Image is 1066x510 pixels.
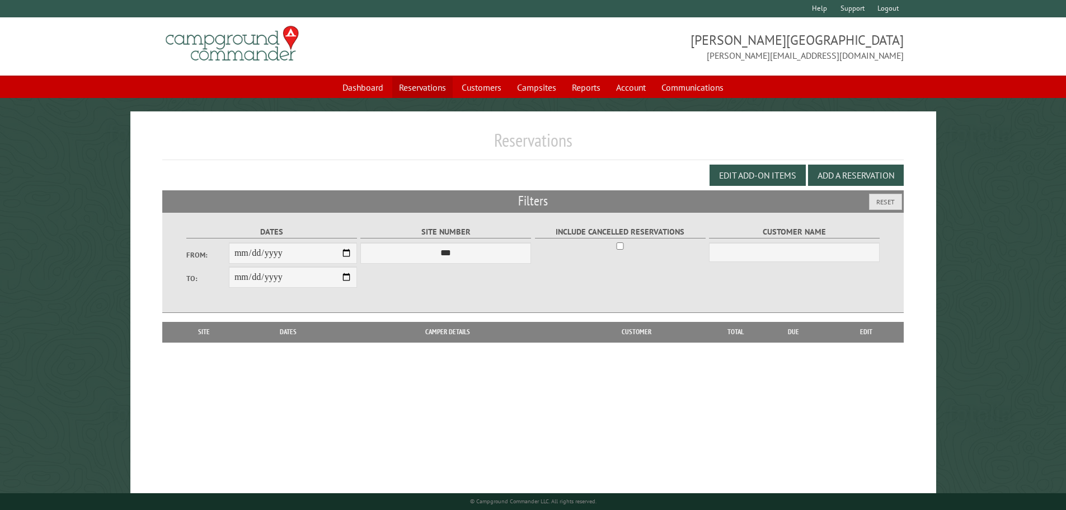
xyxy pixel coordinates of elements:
label: Customer Name [709,226,880,238]
h2: Filters [162,190,904,212]
label: To: [186,273,229,284]
a: Account [609,77,652,98]
label: Site Number [360,226,531,238]
th: Camper Details [336,322,559,342]
a: Dashboard [336,77,390,98]
label: From: [186,250,229,260]
button: Reset [869,194,902,210]
a: Campsites [510,77,563,98]
label: Dates [186,226,357,238]
th: Site [168,322,241,342]
th: Due [758,322,829,342]
button: Edit Add-on Items [710,165,806,186]
h1: Reservations [162,129,904,160]
a: Reports [565,77,607,98]
small: © Campground Commander LLC. All rights reserved. [470,498,597,505]
button: Add a Reservation [808,165,904,186]
label: Include Cancelled Reservations [535,226,706,238]
th: Dates [241,322,336,342]
img: Campground Commander [162,22,302,65]
a: Reservations [392,77,453,98]
a: Customers [455,77,508,98]
a: Communications [655,77,730,98]
span: [PERSON_NAME][GEOGRAPHIC_DATA] [PERSON_NAME][EMAIL_ADDRESS][DOMAIN_NAME] [533,31,904,62]
th: Customer [559,322,713,342]
th: Edit [829,322,904,342]
th: Total [713,322,758,342]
